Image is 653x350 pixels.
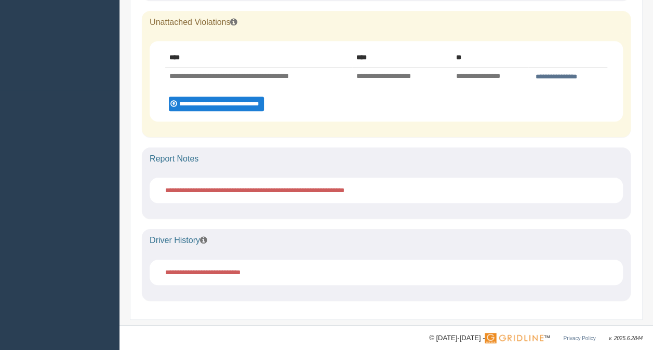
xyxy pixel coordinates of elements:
div: © [DATE]-[DATE] - ™ [429,333,643,344]
div: Unattached Violations [142,11,631,34]
img: Gridline [485,333,543,343]
div: Driver History [142,229,631,252]
div: Report Notes [142,147,631,170]
span: v. 2025.6.2844 [609,335,643,341]
a: Privacy Policy [563,335,595,341]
